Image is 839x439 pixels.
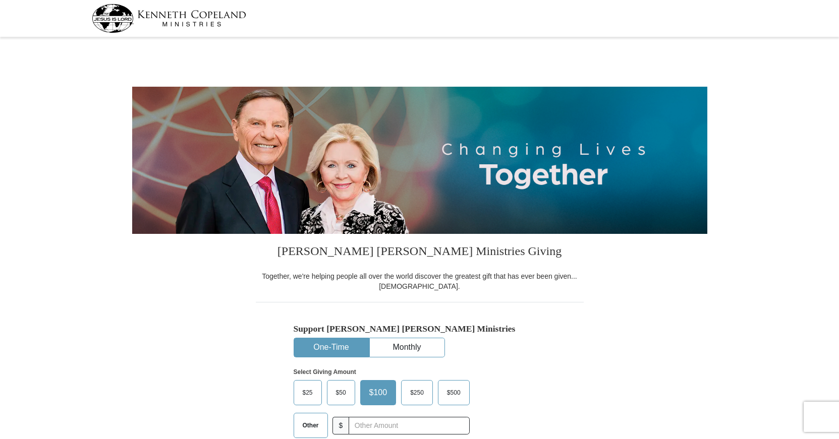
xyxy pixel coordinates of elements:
[294,368,356,375] strong: Select Giving Amount
[332,417,350,434] span: $
[442,385,466,400] span: $500
[364,385,393,400] span: $100
[298,418,324,433] span: Other
[370,338,444,357] button: Monthly
[256,271,584,291] div: Together, we're helping people all over the world discover the greatest gift that has ever been g...
[349,417,469,434] input: Other Amount
[298,385,318,400] span: $25
[294,338,369,357] button: One-Time
[331,385,351,400] span: $50
[92,4,246,33] img: kcm-header-logo.svg
[256,234,584,271] h3: [PERSON_NAME] [PERSON_NAME] Ministries Giving
[405,385,429,400] span: $250
[294,324,546,334] h5: Support [PERSON_NAME] [PERSON_NAME] Ministries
